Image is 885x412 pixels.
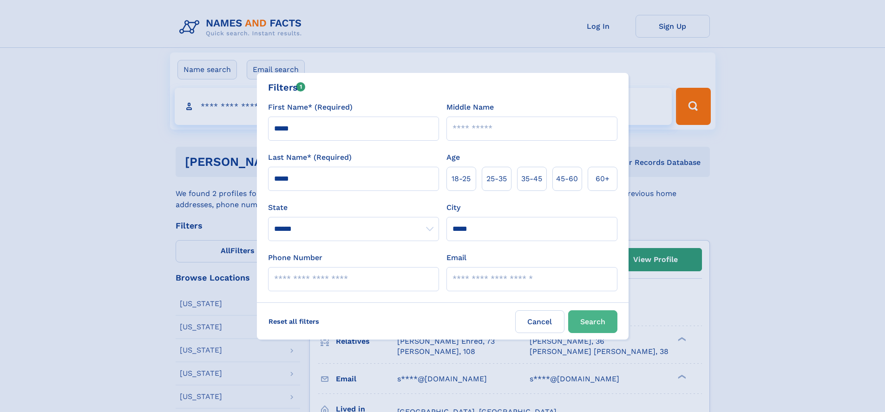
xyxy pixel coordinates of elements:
[568,310,617,333] button: Search
[556,173,578,184] span: 45‑60
[521,173,542,184] span: 35‑45
[268,202,439,213] label: State
[268,80,306,94] div: Filters
[268,102,353,113] label: First Name* (Required)
[262,310,325,333] label: Reset all filters
[268,152,352,163] label: Last Name* (Required)
[268,252,322,263] label: Phone Number
[446,252,466,263] label: Email
[446,202,460,213] label: City
[515,310,564,333] label: Cancel
[446,102,494,113] label: Middle Name
[446,152,460,163] label: Age
[486,173,507,184] span: 25‑35
[596,173,610,184] span: 60+
[452,173,471,184] span: 18‑25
